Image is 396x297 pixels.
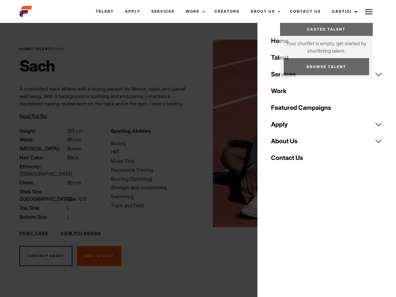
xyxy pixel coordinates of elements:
[111,193,194,200] li: Swimming
[267,116,386,133] a: Apply
[19,230,48,236] a: Print Card
[111,128,151,134] strong: Sporting Abilities
[19,5,32,18] img: cropped-aefm-brand-fav-22-square.png
[267,149,386,166] a: Contact Us
[19,113,47,119] span: Read Full Bio
[365,8,372,15] img: Burger icon
[84,254,114,258] span: Add To Cast
[267,32,386,49] a: Home
[19,171,72,177] span: [DEMOGRAPHIC_DATA]
[19,163,66,170] span: Ethnicity:
[67,179,81,186] span: 90 cm
[67,136,81,143] span: 86 cm
[61,230,101,236] a: View Polaroids
[67,145,81,152] span: Brown
[19,136,66,143] span: Waist:
[284,58,369,75] a: Browse Talent
[67,154,79,161] span: Black
[111,166,194,174] li: Resistance Training
[180,3,209,20] a: Work
[267,83,386,99] a: Work
[267,66,386,83] a: Services
[267,49,386,66] a: Talent
[111,202,194,209] li: Track and Field
[19,47,32,51] a: Home
[67,128,83,134] span: 183 cm
[77,246,121,266] button: Add To Cast
[19,213,66,221] span: Bottom Size:
[111,140,194,147] li: Boxing
[67,196,87,202] span: Size 10.5
[19,46,64,52] span: / /
[34,47,50,51] a: Talent
[19,154,66,161] span: Hair Color:
[345,9,352,14] span: (0)
[146,3,180,20] a: Services
[19,57,64,75] h1: Sach
[90,3,119,20] a: Talent
[19,188,66,203] span: Shoe Size ([GEOGRAPHIC_DATA]):
[111,157,194,165] li: Muay-Thai
[284,3,326,20] a: Contact Us
[111,184,194,191] li: Strength and conditioning
[267,99,386,116] a: Featured Campaigns
[67,205,70,211] span: L
[111,148,194,156] li: HIIT
[280,23,373,36] a: Casted Talent
[245,3,284,20] a: About Us
[67,214,70,220] span: L
[111,175,194,183] li: Running (Sprinting)
[19,145,66,152] span: [MEDICAL_DATA]:
[19,85,194,122] p: A committed track athlete with a strong passion for fitness, sport, and overall well being. With ...
[52,47,64,51] strong: Sach
[19,204,66,212] span: Top Size:
[326,3,361,20] a: Cast(0)
[19,246,72,266] button: Contact Agent
[19,127,66,135] span: Height:
[119,3,146,20] a: Apply
[19,112,47,120] button: Read Full Bio
[267,133,386,149] a: About Us
[209,3,245,20] a: Creators
[19,179,66,186] span: Chest:
[280,36,373,54] p: Your shortlist is empty, get started by shortlisting talent.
